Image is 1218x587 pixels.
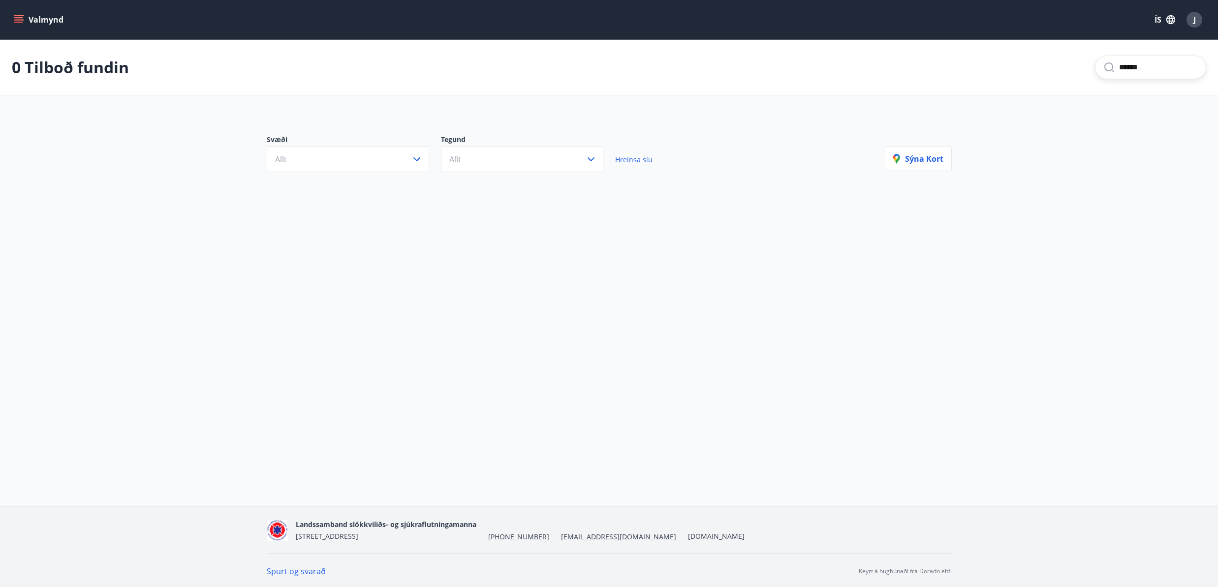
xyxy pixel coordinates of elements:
span: Hreinsa síu [615,155,653,164]
button: J [1183,8,1206,31]
button: Allt [267,147,429,172]
p: Sýna kort [893,153,943,164]
span: Allt [275,154,287,165]
button: menu [12,11,67,29]
span: Landssamband slökkviliðs- og sjúkraflutningamanna [296,520,476,529]
a: [DOMAIN_NAME] [688,531,745,541]
span: [STREET_ADDRESS] [296,531,358,541]
a: Spurt og svarað [267,566,326,577]
p: 0 Tilboð fundin [12,57,129,78]
span: J [1193,14,1196,25]
p: Tegund [441,135,615,147]
button: ÍS [1149,11,1181,29]
img: 5co5o51sp293wvT0tSE6jRQ7d6JbxoluH3ek357x.png [267,520,288,541]
button: Allt [441,147,603,172]
span: [PHONE_NUMBER] [488,532,549,542]
span: [EMAIL_ADDRESS][DOMAIN_NAME] [561,532,676,542]
button: Sýna kort [885,147,952,171]
span: Allt [449,154,461,165]
p: Keyrt á hugbúnaði frá Dorado ehf. [859,567,952,576]
p: Svæði [267,135,441,147]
